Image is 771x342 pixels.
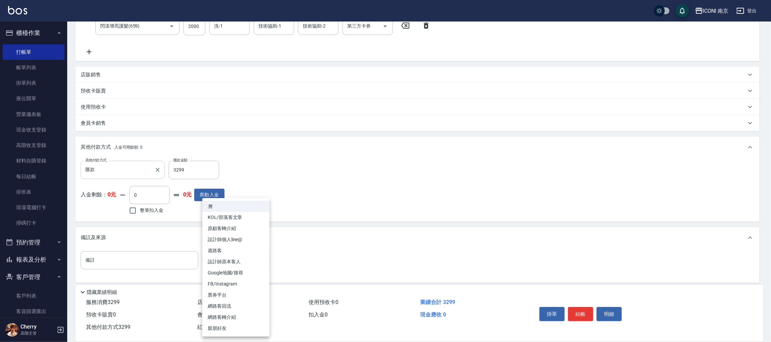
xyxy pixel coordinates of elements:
[202,245,270,256] li: 過路客
[202,212,270,223] li: KOL/部落客文章
[202,278,270,290] li: FB/Instagram
[202,234,270,245] li: 設計師個人line@
[202,312,270,323] li: 網路客轉介紹
[208,203,212,210] em: 無
[202,223,270,234] li: 原顧客轉介紹
[202,323,270,334] li: 親朋好友
[202,256,270,267] li: 設計師原本客人
[202,301,270,312] li: 網路客回流
[202,267,270,278] li: Google地圖/搜尋
[202,290,270,301] li: 票券平台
